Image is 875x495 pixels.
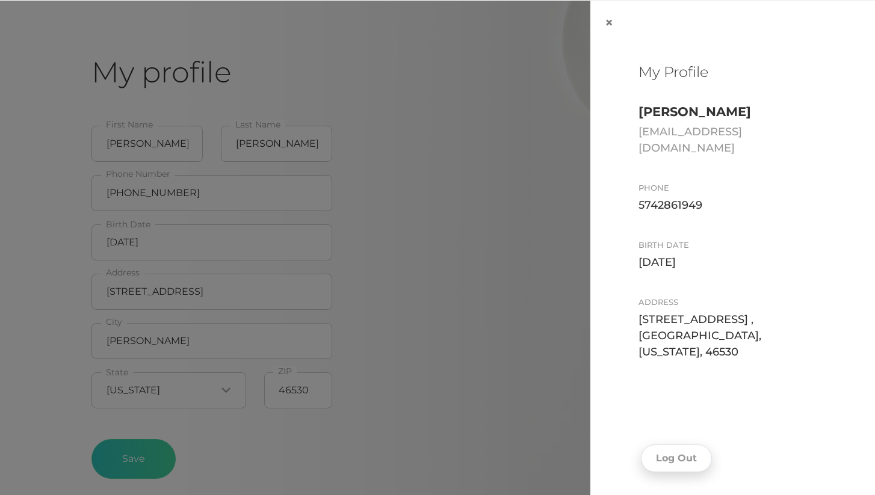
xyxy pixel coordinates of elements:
[590,1,628,45] button: Close
[638,254,827,271] div: [DATE]
[638,312,827,328] div: [STREET_ADDRESS] ,
[638,124,827,156] div: [EMAIL_ADDRESS][DOMAIN_NAME]
[641,444,712,472] button: Log Out
[638,183,669,192] label: Phone
[638,64,827,81] h2: My Profile
[638,241,689,250] label: Birth date
[638,298,678,307] label: Address
[638,105,751,119] label: [PERSON_NAME]
[638,197,827,214] div: 5742861949
[638,328,827,360] div: [GEOGRAPHIC_DATA], [US_STATE], 46530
